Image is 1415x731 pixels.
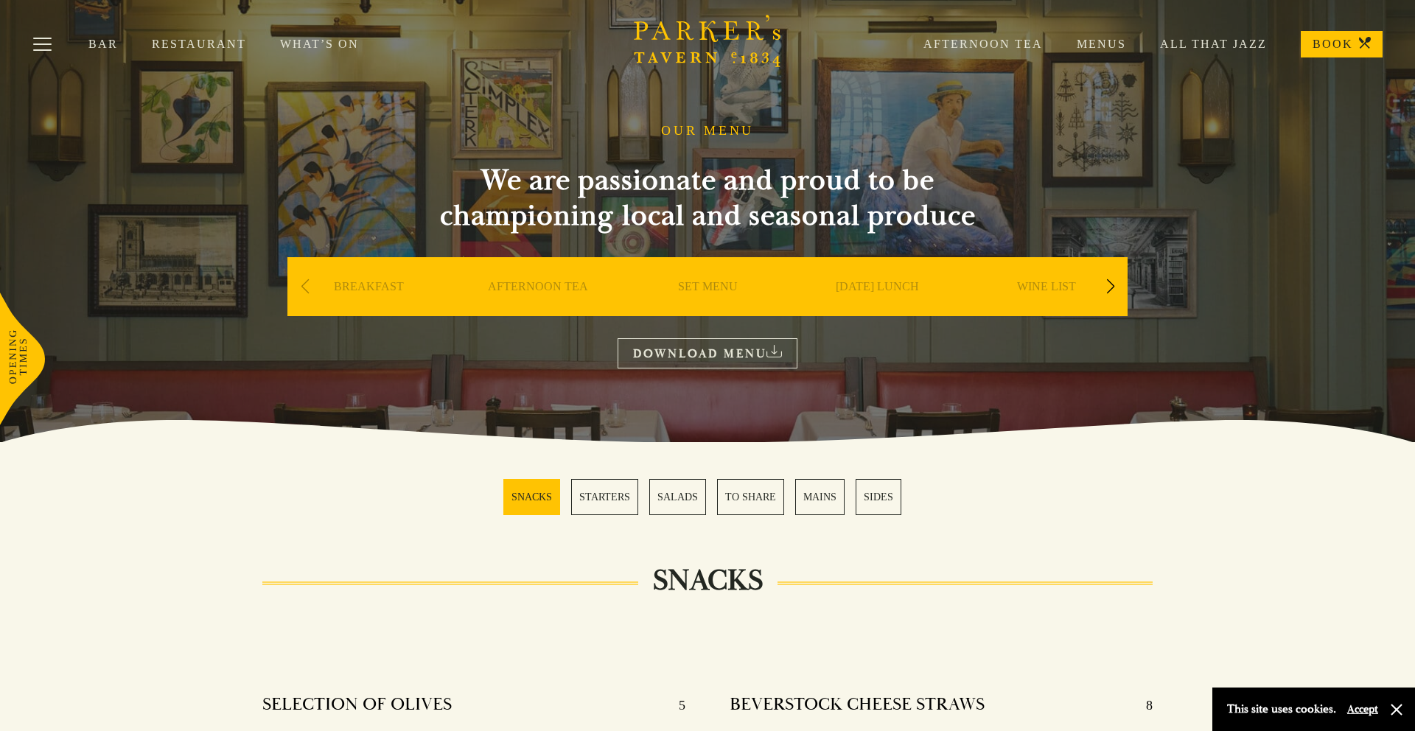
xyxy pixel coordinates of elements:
a: 6 / 6 [856,479,901,515]
a: AFTERNOON TEA [488,279,588,338]
div: 1 / 9 [287,257,450,360]
h4: SELECTION OF OLIVES [262,693,452,717]
a: [DATE] LUNCH [836,279,919,338]
a: 3 / 6 [649,479,706,515]
a: BREAKFAST [334,279,404,338]
a: 2 / 6 [571,479,638,515]
h4: BEVERSTOCK CHEESE STRAWS [730,693,985,717]
a: 4 / 6 [717,479,784,515]
h2: SNACKS [638,563,778,598]
a: SET MENU [678,279,738,338]
div: 5 / 9 [965,257,1128,360]
div: 3 / 9 [626,257,789,360]
h1: OUR MENU [661,123,754,139]
p: This site uses cookies. [1227,699,1336,720]
h2: We are passionate and proud to be championing local and seasonal produce [413,163,1002,234]
button: Accept [1347,702,1378,716]
div: 4 / 9 [796,257,958,360]
p: 5 [664,693,685,717]
div: Previous slide [295,270,315,303]
div: Next slide [1100,270,1120,303]
button: Close and accept [1389,702,1404,717]
a: 1 / 6 [503,479,560,515]
p: 8 [1131,693,1153,717]
div: 2 / 9 [457,257,619,360]
a: DOWNLOAD MENU [618,338,797,368]
a: WINE LIST [1017,279,1076,338]
a: 5 / 6 [795,479,845,515]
